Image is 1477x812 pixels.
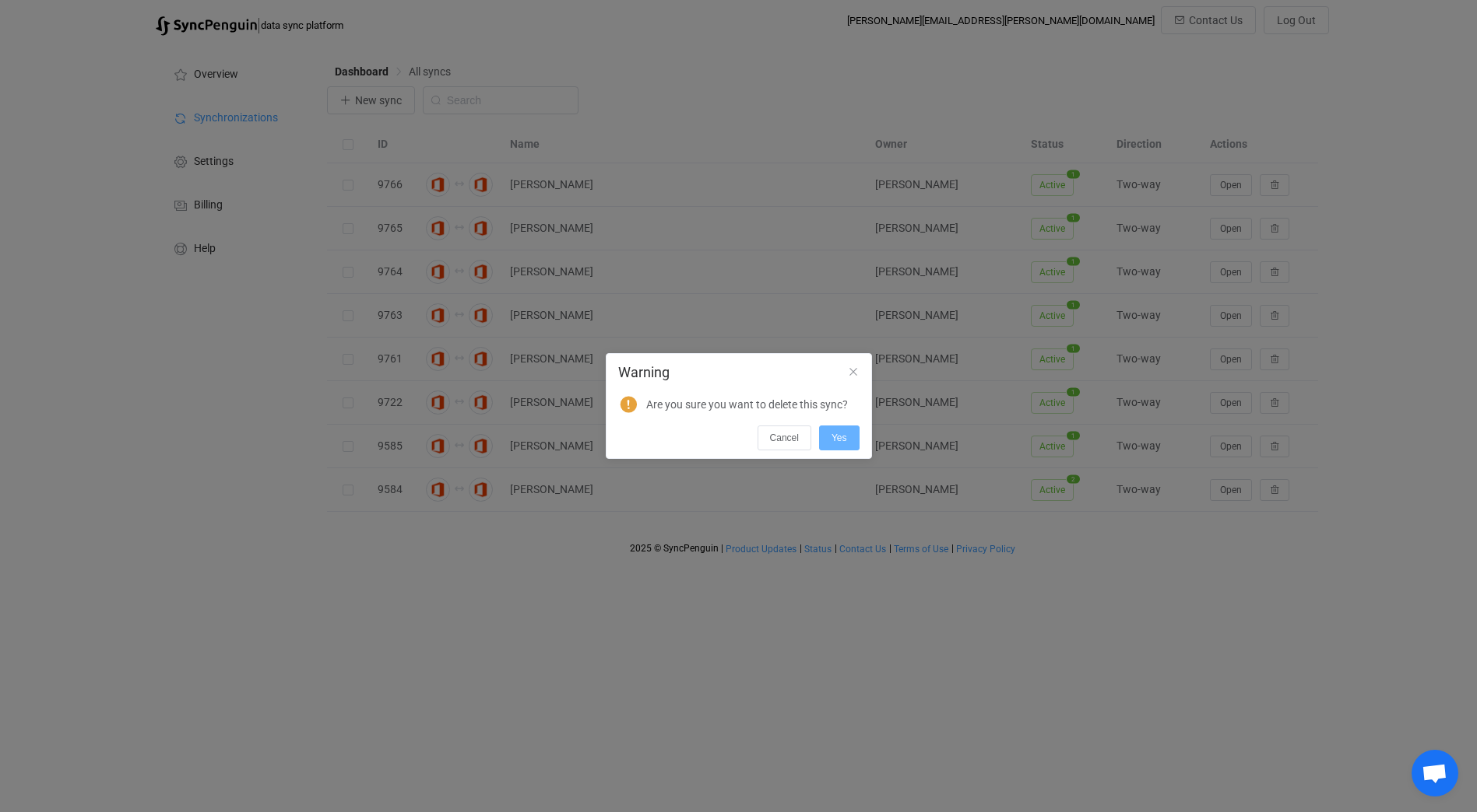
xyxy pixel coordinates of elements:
span: Yes [832,432,847,443]
span: Warning [618,364,670,380]
button: Yes [819,425,860,450]
div: Open chat [1412,750,1458,796]
button: Cancel [758,425,811,450]
p: Are you sure you want to delete this sync? [646,395,850,414]
button: Close [847,366,860,380]
span: Cancel [770,432,799,443]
